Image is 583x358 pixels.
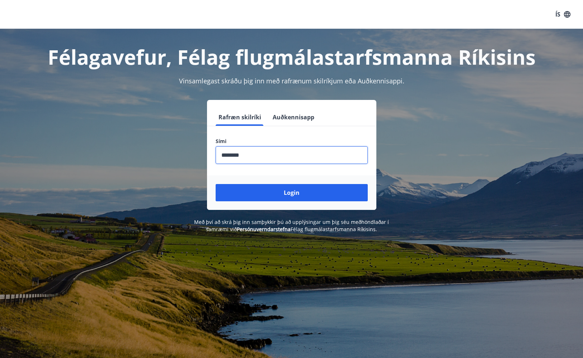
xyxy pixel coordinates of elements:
[216,109,264,126] button: Rafræn skilríki
[237,226,291,233] a: Persónuverndarstefna
[179,77,404,85] span: Vinsamlegast skráðu þig inn með rafrænum skilríkjum eða Auðkennisappi.
[194,219,389,233] span: Með því að skrá þig inn samþykkir þú að upplýsingar um þig séu meðhöndlaðar í samræmi við Félag f...
[216,184,368,201] button: Login
[270,109,317,126] button: Auðkennisapp
[216,138,368,145] label: Sími
[551,8,574,21] button: ÍS
[42,43,541,70] h1: Félagavefur, Félag flugmálastarfsmanna Ríkisins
